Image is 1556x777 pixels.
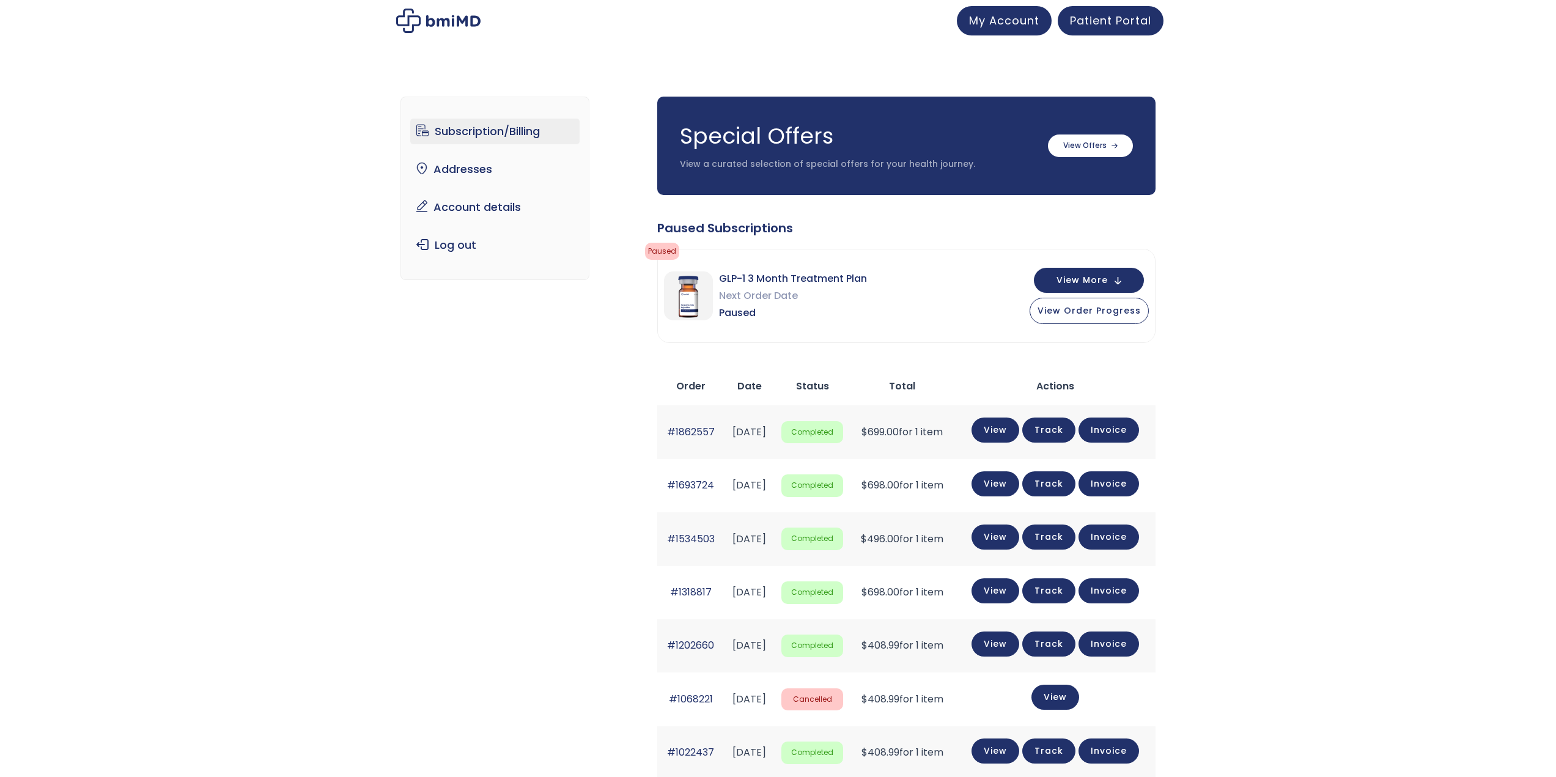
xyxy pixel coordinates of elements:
[861,638,899,652] span: 408.99
[410,119,580,144] a: Subscription/Billing
[1038,304,1141,317] span: View Order Progress
[1022,471,1075,496] a: Track
[849,619,955,672] td: for 1 item
[849,672,955,726] td: for 1 item
[1022,632,1075,657] a: Track
[972,578,1019,603] a: View
[781,474,844,497] span: Completed
[781,581,844,604] span: Completed
[781,421,844,444] span: Completed
[849,566,955,619] td: for 1 item
[861,425,899,439] span: 699.00
[861,532,867,546] span: $
[861,425,868,439] span: $
[861,638,868,652] span: $
[680,121,1036,152] h3: Special Offers
[957,6,1052,35] a: My Account
[1079,738,1139,764] a: Invoice
[732,532,766,546] time: [DATE]
[732,585,766,599] time: [DATE]
[667,478,714,492] a: #1693724
[972,632,1019,657] a: View
[1058,6,1163,35] a: Patient Portal
[781,528,844,550] span: Completed
[1022,578,1075,603] a: Track
[972,525,1019,550] a: View
[1022,525,1075,550] a: Track
[645,243,679,260] span: Paused
[400,97,589,280] nav: Account pages
[657,219,1156,237] div: Paused Subscriptions
[664,271,713,320] img: GLP-1 3 Month Treatment Plan
[1079,578,1139,603] a: Invoice
[861,692,899,706] span: 408.99
[410,232,580,258] a: Log out
[861,532,899,546] span: 496.00
[796,379,829,393] span: Status
[667,425,715,439] a: #1862557
[849,512,955,565] td: for 1 item
[861,692,868,706] span: $
[1022,738,1075,764] a: Track
[670,585,712,599] a: #1318817
[972,471,1019,496] a: View
[396,9,481,33] img: My account
[849,405,955,458] td: for 1 item
[669,692,713,706] a: #1068221
[732,478,766,492] time: [DATE]
[410,157,580,182] a: Addresses
[1031,685,1079,710] a: View
[889,379,915,393] span: Total
[781,635,844,657] span: Completed
[1030,298,1149,324] button: View Order Progress
[680,158,1036,171] p: View a curated selection of special offers for your health journey.
[849,459,955,512] td: for 1 item
[861,585,868,599] span: $
[1079,632,1139,657] a: Invoice
[667,532,715,546] a: #1534503
[1022,418,1075,443] a: Track
[1034,268,1144,293] button: View More
[1056,276,1108,284] span: View More
[732,638,766,652] time: [DATE]
[1070,13,1151,28] span: Patient Portal
[1079,418,1139,443] a: Invoice
[719,287,867,304] span: Next Order Date
[1036,379,1074,393] span: Actions
[861,585,899,599] span: 698.00
[781,742,844,764] span: Completed
[969,13,1039,28] span: My Account
[410,194,580,220] a: Account details
[719,304,867,322] span: Paused
[972,418,1019,443] a: View
[972,738,1019,764] a: View
[861,745,899,759] span: 408.99
[732,425,766,439] time: [DATE]
[732,692,766,706] time: [DATE]
[667,638,714,652] a: #1202660
[1079,471,1139,496] a: Invoice
[667,745,714,759] a: #1022437
[861,745,868,759] span: $
[1079,525,1139,550] a: Invoice
[781,688,844,711] span: Cancelled
[861,478,868,492] span: $
[732,745,766,759] time: [DATE]
[737,379,762,393] span: Date
[719,270,867,287] span: GLP-1 3 Month Treatment Plan
[861,478,899,492] span: 698.00
[676,379,706,393] span: Order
